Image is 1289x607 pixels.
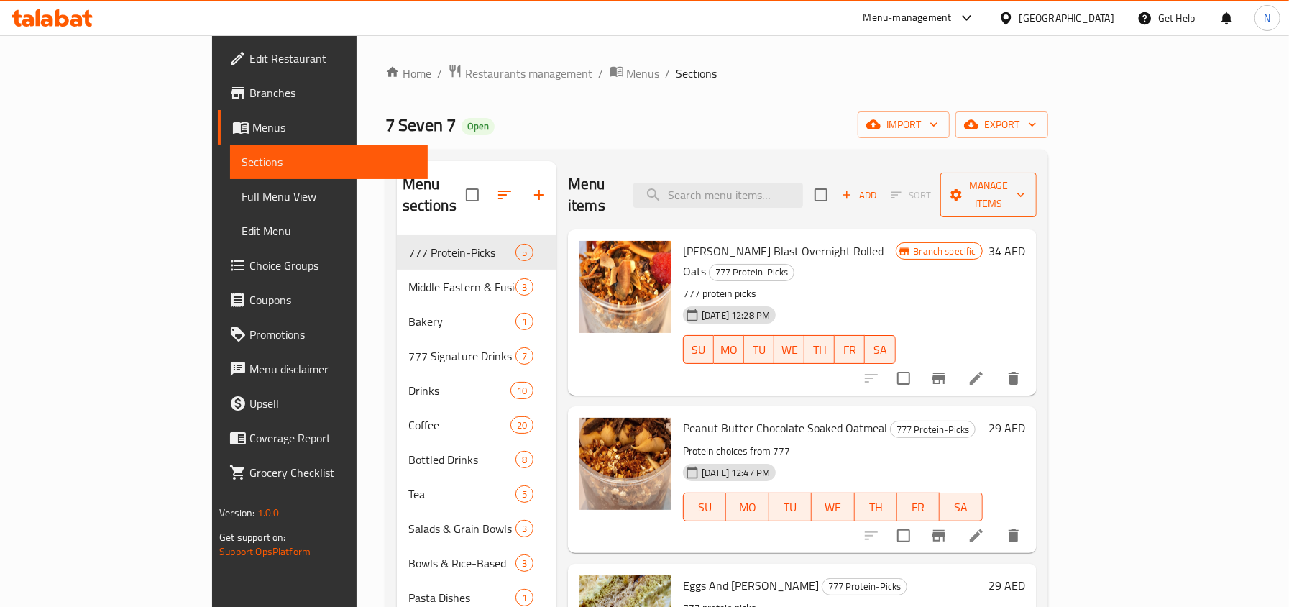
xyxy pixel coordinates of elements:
[249,257,416,274] span: Choice Groups
[448,64,593,83] a: Restaurants management
[689,339,708,360] span: SU
[515,451,533,468] div: items
[408,520,515,537] div: Salads & Grain Bowls
[903,497,934,518] span: FR
[952,177,1025,213] span: Manage items
[812,493,854,521] button: WE
[890,421,976,438] div: 777 Protein-Picks
[257,503,280,522] span: 1.0.0
[516,246,533,260] span: 5
[945,497,976,518] span: SA
[515,554,533,572] div: items
[219,542,311,561] a: Support.OpsPlatform
[774,335,804,364] button: WE
[397,339,557,373] div: 777 Signature Drinks7
[230,214,427,248] a: Edit Menu
[863,9,952,27] div: Menu-management
[835,335,865,364] button: FR
[940,493,982,521] button: SA
[408,554,515,572] span: Bowls & Rice-Based
[610,64,660,83] a: Menus
[822,578,907,595] div: 777 Protein-Picks
[683,240,884,282] span: [PERSON_NAME] Blast Overnight Rolled Oats
[403,173,467,216] h2: Menu sections
[714,335,744,364] button: MO
[908,245,982,258] span: Branch specific
[515,244,533,261] div: items
[988,418,1025,438] h6: 29 AED
[408,485,515,503] span: Tea
[683,442,983,460] p: Protein choices from 777
[249,464,416,481] span: Grocery Checklist
[462,120,495,132] span: Open
[732,497,763,518] span: MO
[515,278,533,296] div: items
[683,493,726,521] button: SU
[968,370,985,387] a: Edit menu item
[397,235,557,270] div: 777 Protein-Picks5
[710,264,794,280] span: 777 Protein-Picks
[408,244,515,261] span: 777 Protein-Picks
[408,416,510,434] span: Coffee
[515,520,533,537] div: items
[385,109,456,141] span: 7 Seven 7
[516,522,533,536] span: 3
[666,65,671,82] li: /
[709,264,794,281] div: 777 Protein-Picks
[579,241,671,333] img: Berry Blast Overnight Rolled Oats
[683,285,895,303] p: 777 protein picks
[397,546,557,580] div: Bowls & Rice-Based3
[683,335,714,364] button: SU
[836,184,882,206] button: Add
[891,421,975,438] span: 777 Protein-Picks
[218,421,427,455] a: Coverage Report
[599,65,604,82] li: /
[996,519,1031,553] button: delete
[804,335,835,364] button: TH
[858,111,950,138] button: import
[775,497,806,518] span: TU
[510,416,533,434] div: items
[889,363,919,393] span: Select to update
[242,153,416,170] span: Sections
[218,317,427,352] a: Promotions
[249,326,416,343] span: Promotions
[397,477,557,511] div: Tea5
[249,50,416,67] span: Edit Restaurant
[940,173,1037,217] button: Manage items
[408,589,515,606] div: Pasta Dishes
[516,591,533,605] span: 1
[822,578,907,595] span: 777 Protein-Picks
[397,408,557,442] div: Coffee20
[516,453,533,467] span: 8
[836,184,882,206] span: Add item
[882,184,940,206] span: Select section first
[408,313,515,330] div: Bakery
[397,270,557,304] div: Middle Eastern & Fusion Plates3
[510,382,533,399] div: items
[726,493,769,521] button: MO
[568,173,616,216] h2: Menu items
[408,347,515,365] span: 777 Signature Drinks
[218,110,427,145] a: Menus
[408,451,515,468] span: Bottled Drinks
[408,382,510,399] div: Drinks
[922,361,956,396] button: Branch-specific-item
[515,589,533,606] div: items
[840,187,879,204] span: Add
[219,503,254,522] span: Version:
[218,41,427,76] a: Edit Restaurant
[218,386,427,421] a: Upsell
[769,493,812,521] button: TU
[869,116,938,134] span: import
[897,493,940,521] button: FR
[696,309,776,322] span: [DATE] 12:28 PM
[627,65,660,82] span: Menus
[855,493,897,521] button: TH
